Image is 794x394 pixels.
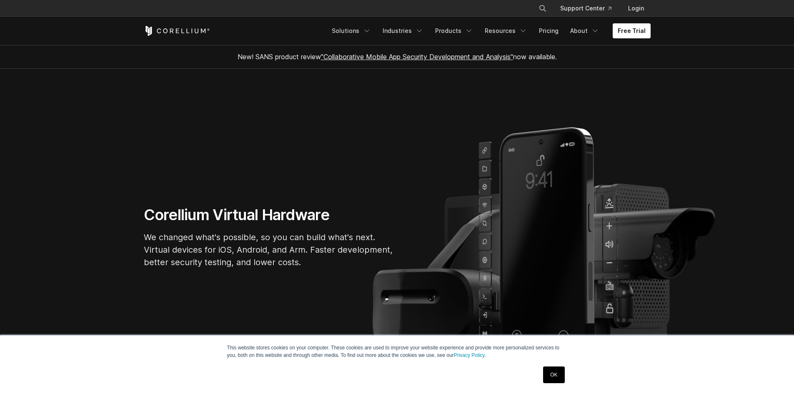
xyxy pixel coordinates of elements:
[321,53,513,61] a: "Collaborative Mobile App Security Development and Analysis"
[238,53,557,61] span: New! SANS product review now available.
[543,366,564,383] a: OK
[528,1,651,16] div: Navigation Menu
[535,1,550,16] button: Search
[144,26,210,36] a: Corellium Home
[378,23,428,38] a: Industries
[554,1,618,16] a: Support Center
[327,23,651,38] div: Navigation Menu
[327,23,376,38] a: Solutions
[430,23,478,38] a: Products
[144,231,394,269] p: We changed what's possible, so you can build what's next. Virtual devices for iOS, Android, and A...
[480,23,532,38] a: Resources
[613,23,651,38] a: Free Trial
[621,1,651,16] a: Login
[534,23,564,38] a: Pricing
[227,344,567,359] p: This website stores cookies on your computer. These cookies are used to improve your website expe...
[144,206,394,224] h1: Corellium Virtual Hardware
[565,23,604,38] a: About
[454,352,486,358] a: Privacy Policy.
